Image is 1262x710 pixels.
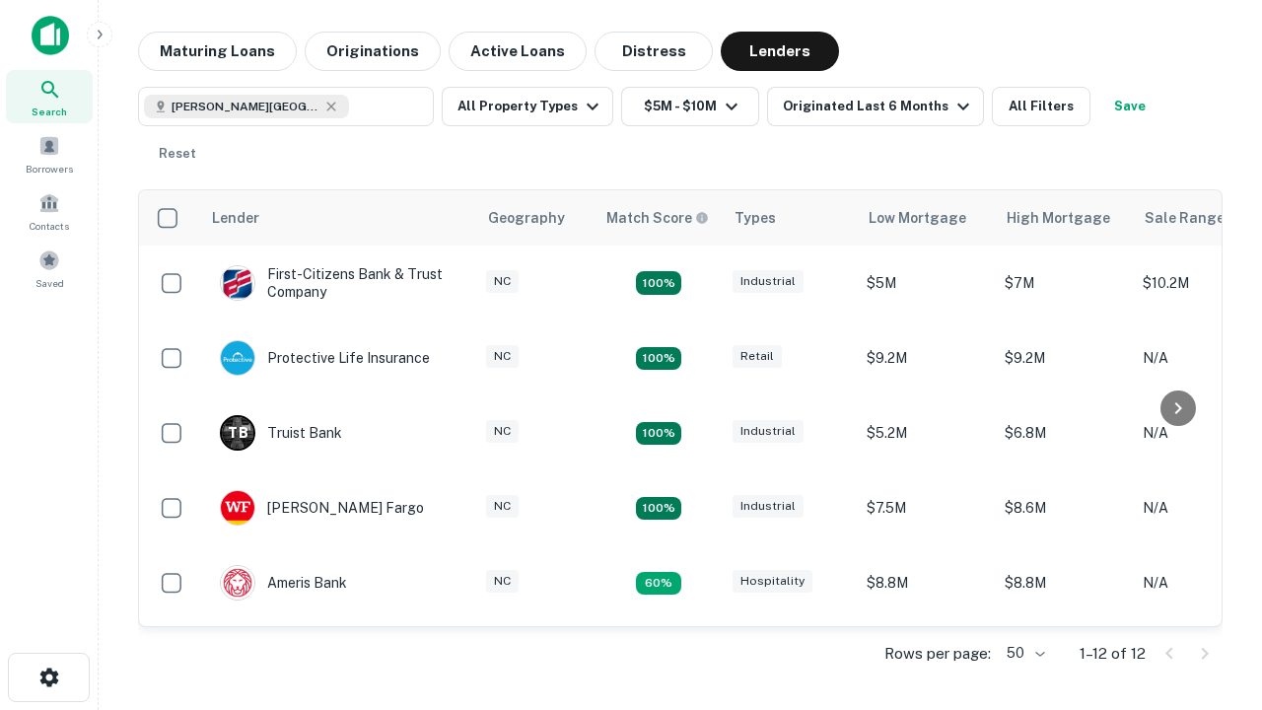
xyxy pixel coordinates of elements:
[220,265,456,301] div: First-citizens Bank & Trust Company
[733,420,804,443] div: Industrial
[221,491,254,525] img: picture
[735,206,776,230] div: Types
[220,490,424,526] div: [PERSON_NAME] Fargo
[305,32,441,71] button: Originations
[1145,206,1225,230] div: Sale Range
[995,545,1133,620] td: $8.8M
[1098,87,1161,126] button: Save your search to get updates of matches that match your search criteria.
[442,87,613,126] button: All Property Types
[857,395,995,470] td: $5.2M
[220,415,342,451] div: Truist Bank
[783,95,975,118] div: Originated Last 6 Months
[595,32,713,71] button: Distress
[476,190,595,246] th: Geography
[221,341,254,375] img: picture
[995,395,1133,470] td: $6.8M
[486,495,519,518] div: NC
[733,345,782,368] div: Retail
[606,207,705,229] h6: Match Score
[32,16,69,55] img: capitalize-icon.png
[995,190,1133,246] th: High Mortgage
[1007,206,1110,230] div: High Mortgage
[486,420,519,443] div: NC
[1163,489,1262,584] iframe: Chat Widget
[857,246,995,320] td: $5M
[721,32,839,71] button: Lenders
[857,545,995,620] td: $8.8M
[995,320,1133,395] td: $9.2M
[172,98,319,115] span: [PERSON_NAME][GEOGRAPHIC_DATA], [GEOGRAPHIC_DATA]
[857,190,995,246] th: Low Mortgage
[212,206,259,230] div: Lender
[221,266,254,300] img: picture
[733,270,804,293] div: Industrial
[30,218,69,234] span: Contacts
[6,70,93,123] a: Search
[869,206,966,230] div: Low Mortgage
[486,570,519,593] div: NC
[488,206,565,230] div: Geography
[733,495,804,518] div: Industrial
[636,422,681,446] div: Matching Properties: 3, hasApolloMatch: undefined
[449,32,587,71] button: Active Loans
[1080,642,1146,666] p: 1–12 of 12
[486,270,519,293] div: NC
[32,104,67,119] span: Search
[6,184,93,238] a: Contacts
[857,320,995,395] td: $9.2M
[35,275,64,291] span: Saved
[200,190,476,246] th: Lender
[995,470,1133,545] td: $8.6M
[138,32,297,71] button: Maturing Loans
[6,242,93,295] a: Saved
[636,497,681,521] div: Matching Properties: 2, hasApolloMatch: undefined
[723,190,857,246] th: Types
[857,470,995,545] td: $7.5M
[636,347,681,371] div: Matching Properties: 2, hasApolloMatch: undefined
[857,620,995,695] td: $9.2M
[992,87,1090,126] button: All Filters
[767,87,984,126] button: Originated Last 6 Months
[606,207,709,229] div: Capitalize uses an advanced AI algorithm to match your search with the best lender. The match sco...
[636,271,681,295] div: Matching Properties: 2, hasApolloMatch: undefined
[621,87,759,126] button: $5M - $10M
[146,134,209,174] button: Reset
[884,642,991,666] p: Rows per page:
[220,340,430,376] div: Protective Life Insurance
[995,620,1133,695] td: $9.2M
[221,566,254,600] img: picture
[595,190,723,246] th: Capitalize uses an advanced AI algorithm to match your search with the best lender. The match sco...
[999,639,1048,668] div: 50
[228,423,247,444] p: T B
[733,570,812,593] div: Hospitality
[995,246,1133,320] td: $7M
[220,565,347,601] div: Ameris Bank
[636,572,681,596] div: Matching Properties: 1, hasApolloMatch: undefined
[486,345,519,368] div: NC
[6,127,93,180] a: Borrowers
[26,161,73,177] span: Borrowers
